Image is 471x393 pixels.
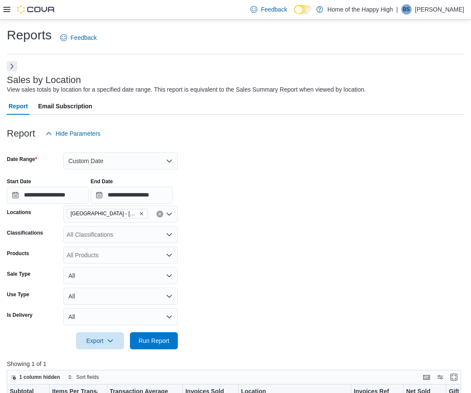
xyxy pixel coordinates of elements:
[7,61,17,71] button: Next
[139,211,144,216] button: Remove Toronto - Parkdale - Fire & Flower from selection in this group
[7,156,37,163] label: Date Range
[63,288,178,305] button: All
[56,129,100,138] span: Hide Parameters
[7,128,35,139] h3: Report
[38,98,92,115] span: Email Subscription
[81,332,119,349] span: Export
[449,372,459,382] button: Enter fullscreen
[7,187,89,204] input: Press the down key to open a popover containing a calendar.
[7,209,31,216] label: Locations
[261,5,287,14] span: Feedback
[138,336,169,345] span: Run Report
[7,250,29,257] label: Products
[7,27,52,44] h1: Reports
[166,211,173,217] button: Open list of options
[9,98,28,115] span: Report
[19,374,60,381] span: 1 column hidden
[63,152,178,170] button: Custom Date
[63,267,178,284] button: All
[7,178,31,185] label: Start Date
[403,4,410,15] span: BS
[7,85,366,94] div: View sales totals by location for a specified date range. This report is equivalent to the Sales ...
[166,231,173,238] button: Open list of options
[76,374,99,381] span: Sort fields
[156,211,163,217] button: Clear input
[17,5,56,14] img: Cova
[42,125,104,142] button: Hide Parameters
[57,29,100,46] a: Feedback
[7,291,29,298] label: Use Type
[91,187,173,204] input: Press the down key to open a popover containing a calendar.
[63,308,178,325] button: All
[7,312,32,319] label: Is Delivery
[7,229,43,236] label: Classifications
[421,372,432,382] button: Keyboard shortcuts
[401,4,412,15] div: Bilal Samuel-Melville
[294,5,312,14] input: Dark Mode
[71,209,137,218] span: [GEOGRAPHIC_DATA] - [GEOGRAPHIC_DATA] - Fire & Flower
[247,1,290,18] a: Feedback
[71,33,97,42] span: Feedback
[327,4,393,15] p: Home of the Happy High
[64,372,102,382] button: Sort fields
[76,332,124,349] button: Export
[7,372,63,382] button: 1 column hidden
[435,372,445,382] button: Display options
[415,4,464,15] p: [PERSON_NAME]
[130,332,178,349] button: Run Report
[7,271,30,277] label: Sale Type
[7,75,81,85] h3: Sales by Location
[294,14,294,15] span: Dark Mode
[166,252,173,259] button: Open list of options
[396,4,398,15] p: |
[91,178,113,185] label: End Date
[7,360,466,368] p: Showing 1 of 1
[67,209,148,218] span: Toronto - Parkdale - Fire & Flower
